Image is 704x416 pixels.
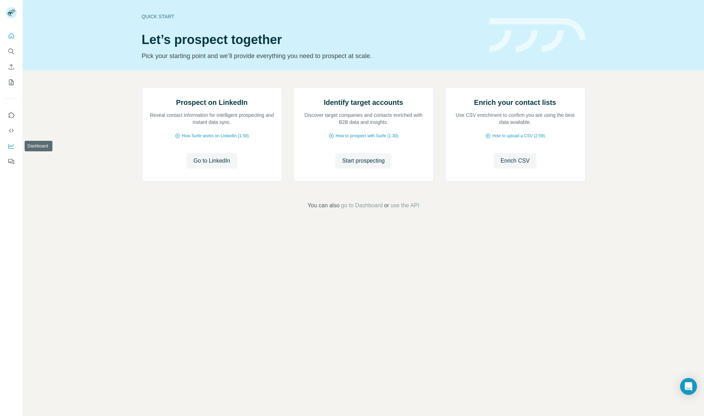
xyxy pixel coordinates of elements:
button: Enrich CSV [6,61,17,73]
button: Use Surfe API [6,124,17,137]
button: go to Dashboard [341,201,382,210]
span: Start prospecting [342,157,385,165]
button: Start prospecting [335,153,392,169]
h2: Enrich your contact lists [474,97,556,107]
img: banner [489,18,585,52]
p: Reveal contact information for intelligent prospecting and instant data sync. [149,112,275,126]
button: Dashboard [6,140,17,152]
div: Quick start [142,13,481,20]
span: You can also [307,201,340,210]
button: My lists [6,76,17,89]
span: Go to LinkedIn [194,157,230,165]
button: Enrich CSV [494,153,537,169]
h2: Identify target accounts [324,97,403,107]
span: How to upload a CSV (2:59) [492,133,545,139]
button: Feedback [6,155,17,168]
span: Enrich CSV [501,157,530,165]
button: Go to LinkedIn [186,153,237,169]
span: How to prospect with Surfe (1:30) [336,133,398,139]
h1: Let’s prospect together [142,33,481,47]
span: How Surfe works on LinkedIn (1:58) [182,133,249,139]
p: Discover target companies and contacts enriched with B2B data and insights. [301,112,426,126]
p: Use CSV enrichment to confirm you are using the best data available. [452,112,578,126]
button: Quick start [6,30,17,42]
p: Pick your starting point and we’ll provide everything you need to prospect at scale. [142,51,481,61]
button: Search [6,45,17,58]
div: Open Intercom Messenger [680,378,697,395]
button: Use Surfe on LinkedIn [6,109,17,121]
span: or [384,201,389,210]
h2: Prospect on LinkedIn [176,97,247,107]
button: use the API [391,201,419,210]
